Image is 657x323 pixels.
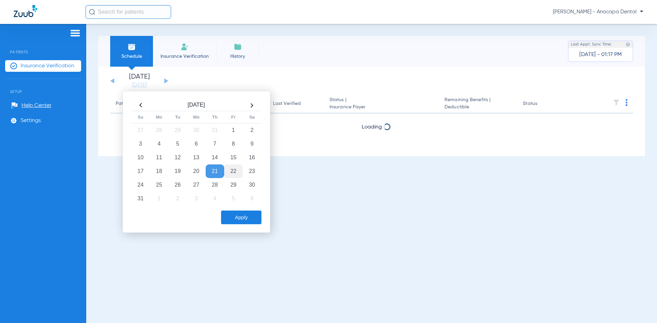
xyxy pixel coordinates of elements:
span: Settings [21,117,41,124]
input: Search for patients [86,5,171,19]
img: group-dot-blue.svg [626,99,628,106]
th: Status | [324,94,439,113]
span: Setup [5,79,81,94]
th: Remaining Benefits | [439,94,517,113]
span: Insurance Verification [21,63,74,69]
a: Help Center [11,102,51,109]
span: History [221,53,254,60]
span: Schedule [115,53,148,60]
img: last sync help info [626,42,630,47]
th: [DATE] [150,100,243,111]
img: Zuub Logo [14,5,37,17]
img: Manual Insurance Verification [181,43,189,51]
iframe: Chat Widget [623,290,657,323]
img: hamburger-icon [70,29,81,37]
img: History [234,43,242,51]
button: Apply [221,211,261,224]
span: [DATE] - 01:17 PM [579,51,622,58]
div: Patient Name [116,100,173,107]
span: Insurance Payer [330,104,434,111]
span: Deductible [445,104,512,111]
img: filter.svg [613,99,620,106]
img: Schedule [128,43,136,51]
div: Last Verified [273,100,301,107]
span: Insurance Verification [158,53,211,60]
span: Loading [362,124,382,130]
a: [DATE] [119,82,160,89]
span: Last Appt. Sync Time: [571,41,612,48]
div: Patient Name [116,100,146,107]
span: [PERSON_NAME] - Anacapa Dental [553,9,643,15]
span: Patients [5,39,81,54]
div: Last Verified [273,100,319,107]
li: [DATE] [119,73,160,89]
th: Status [517,94,564,113]
img: Search Icon [89,9,95,15]
span: Help Center [22,102,51,109]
